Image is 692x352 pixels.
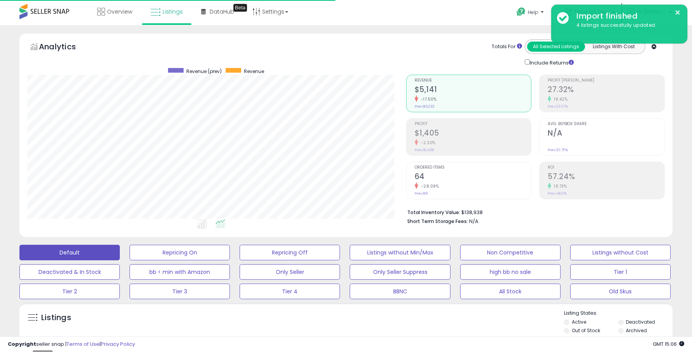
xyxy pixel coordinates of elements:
a: Help [510,1,552,25]
span: Help [528,9,538,16]
h2: 27.32% [548,85,664,96]
label: Deactivated [626,319,655,325]
h2: $1,405 [415,129,531,139]
label: Active [572,319,586,325]
h5: Analytics [39,41,91,54]
span: Avg. Buybox Share [548,122,664,126]
div: Tooltip anchor [233,4,247,12]
h2: $5,141 [415,85,531,96]
button: BBNC [350,284,450,299]
a: Privacy Policy [101,340,135,348]
span: Overview [107,8,132,16]
button: All Selected Listings [527,42,585,52]
i: Get Help [516,7,526,17]
button: Default [19,245,120,260]
h2: N/A [548,129,664,139]
p: Listing States: [564,310,673,317]
button: Listings With Cost [585,42,643,52]
button: Listings without Cost [570,245,671,260]
small: -28.09% [418,183,439,189]
button: Deactivated & In Stock [19,264,120,280]
small: Prev: 23.07% [548,104,568,109]
h2: 64 [415,172,531,183]
small: Prev: $6,232 [415,104,434,109]
h2: 57.24% [548,172,664,183]
span: 2025-08-11 15:06 GMT [653,340,684,348]
small: Prev: $1,438 [415,148,434,152]
button: × [674,8,681,17]
a: Terms of Use [67,340,100,348]
div: Import finished [571,10,681,22]
div: Totals For [492,43,522,51]
button: high bb no sale [460,264,561,280]
li: $138,938 [407,207,659,216]
button: Non Competitive [460,245,561,260]
span: Listings [163,8,183,16]
button: bb < min with Amazon [130,264,230,280]
button: Listings without Min/Max [350,245,450,260]
small: 18.42% [551,96,568,102]
button: Repricing Off [240,245,340,260]
small: -2.30% [418,140,436,146]
label: Out of Stock [572,327,600,334]
span: Revenue (prev) [186,68,222,75]
small: 18.73% [551,183,567,189]
div: seller snap | | [8,341,135,348]
button: Tier 2 [19,284,120,299]
span: Revenue [415,78,531,83]
small: Prev: 89 [415,191,428,196]
strong: Copyright [8,340,36,348]
button: All Stock [460,284,561,299]
span: N/A [469,218,478,225]
small: Prev: 20.70% [548,148,568,152]
span: Profit [415,122,531,126]
b: Total Inventory Value: [407,209,460,216]
button: Tier 1 [570,264,671,280]
div: 4 listings successfully updated. [571,22,681,29]
button: Old Skus [570,284,671,299]
button: Repricing On [130,245,230,260]
span: ROI [548,166,664,170]
button: Only Seller Suppress [350,264,450,280]
b: Short Term Storage Fees: [407,218,468,225]
span: Profit [PERSON_NAME] [548,78,664,83]
small: -17.50% [418,96,437,102]
span: DataHub [210,8,234,16]
h5: Listings [41,312,71,323]
div: Include Returns [519,58,583,67]
span: Ordered Items [415,166,531,170]
button: Only Seller [240,264,340,280]
label: Archived [626,327,647,334]
span: Revenue [244,68,264,75]
small: Prev: 48.21% [548,191,567,196]
button: Tier 4 [240,284,340,299]
button: Tier 3 [130,284,230,299]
